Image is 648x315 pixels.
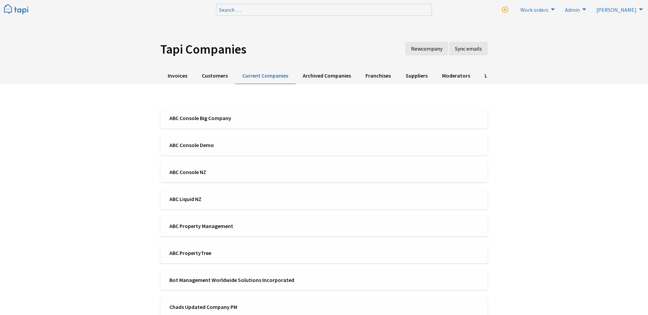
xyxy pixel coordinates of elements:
[235,68,295,84] a: Current Companies
[516,4,557,15] a: Work orders
[160,108,488,128] a: ABC Console Big Company
[520,6,548,13] span: Work orders
[169,114,320,122] span: ABC Console Big Company
[160,162,488,182] a: ABC Console NZ
[565,6,580,13] span: Admin
[160,189,488,209] a: ABC Liquid NZ
[561,4,588,15] a: Admin
[169,141,320,149] span: ABC Console Demo
[592,4,645,15] a: [PERSON_NAME]
[169,249,320,257] span: ABC PropertyTree
[449,42,488,55] a: Sync emails
[194,68,235,84] a: Customers
[596,6,637,13] span: [PERSON_NAME]
[358,68,398,84] a: Franchises
[160,135,488,155] a: ABC Console Demo
[169,276,320,284] span: Bot Management Worldwide Solutions Incorporated
[160,42,353,57] h1: Tapi Companies
[296,68,358,84] a: Archived Companies
[160,68,194,84] a: Invoices
[502,7,508,13] i: New work order
[169,303,320,311] span: Chads Updated Company PM
[169,195,320,203] span: ABC Liquid NZ
[4,4,28,15] img: Tapi logo
[435,68,477,84] a: Moderators
[160,216,488,236] a: ABC Property Management
[169,222,320,230] span: ABC Property Management
[405,42,448,55] a: New
[160,270,488,290] a: Bot Management Worldwide Solutions Incorporated
[398,68,435,84] a: Suppliers
[160,243,488,263] a: ABC PropertyTree
[477,68,518,84] a: Lost Issues
[592,4,645,15] li: Rebekah
[421,45,442,52] span: company
[219,6,241,13] span: Search …
[169,168,320,176] span: ABC Console NZ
